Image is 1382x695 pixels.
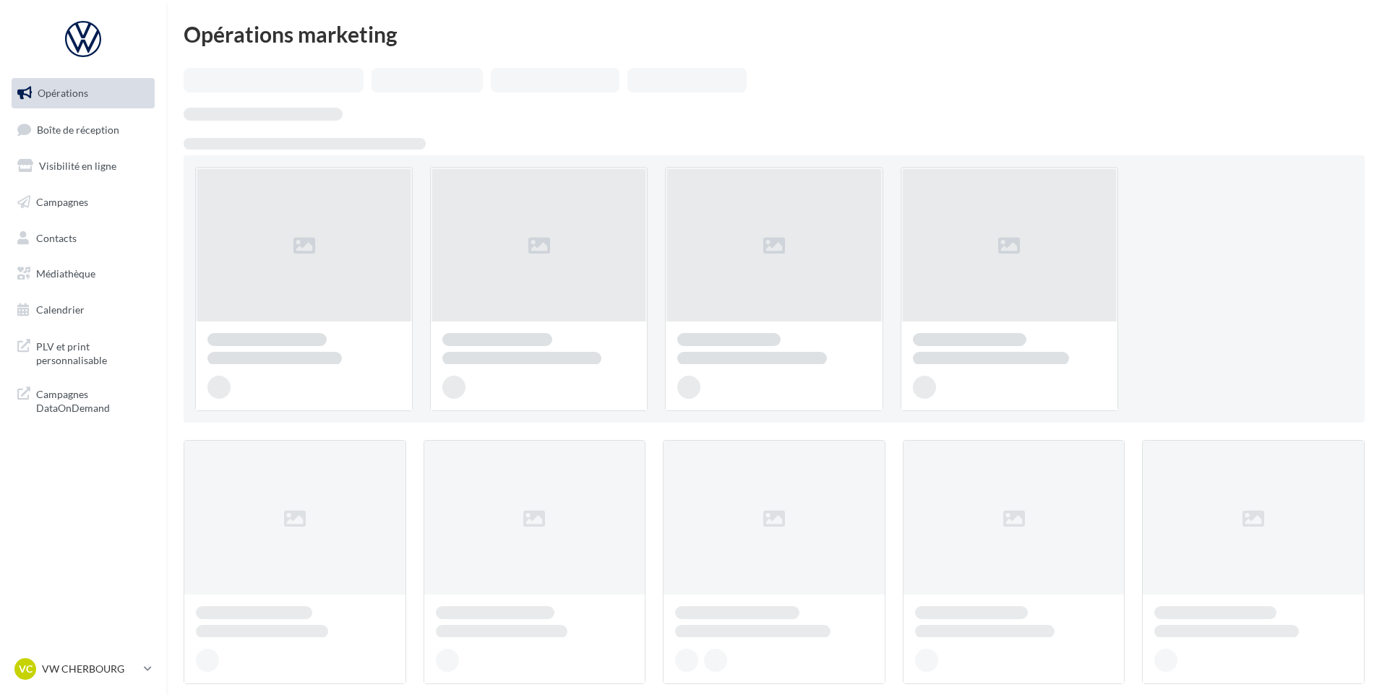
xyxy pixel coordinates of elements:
a: PLV et print personnalisable [9,331,158,374]
a: Campagnes DataOnDemand [9,379,158,421]
span: Campagnes [36,196,88,208]
a: Calendrier [9,295,158,325]
span: Boîte de réception [37,123,119,135]
a: Opérations [9,78,158,108]
span: Médiathèque [36,267,95,280]
a: Campagnes [9,187,158,217]
span: VC [19,662,33,676]
a: Médiathèque [9,259,158,289]
p: VW CHERBOURG [42,662,138,676]
span: Contacts [36,231,77,243]
span: Visibilité en ligne [39,160,116,172]
span: Campagnes DataOnDemand [36,384,149,415]
a: Visibilité en ligne [9,151,158,181]
a: VC VW CHERBOURG [12,655,155,683]
a: Contacts [9,223,158,254]
a: Boîte de réception [9,114,158,145]
span: Calendrier [36,303,85,316]
div: Opérations marketing [184,23,1365,45]
span: PLV et print personnalisable [36,337,149,368]
span: Opérations [38,87,88,99]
